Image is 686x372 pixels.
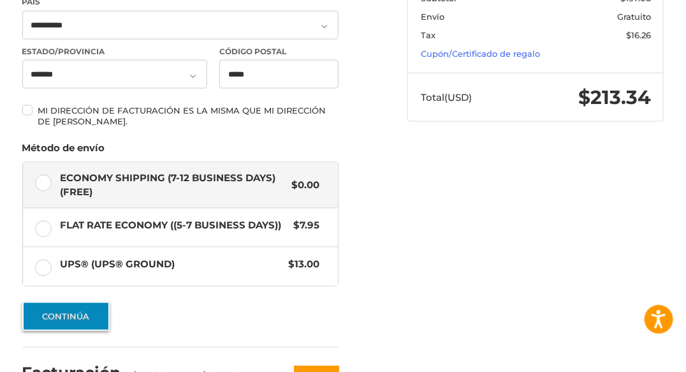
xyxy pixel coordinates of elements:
span: $0.00 [285,178,319,193]
span: Envío [421,11,444,22]
span: Gratuito [617,11,651,22]
label: Mi dirección de facturación es la misma que mi dirección de [PERSON_NAME]. [22,105,339,126]
span: $7.95 [287,219,319,234]
span: Total (USD) [421,91,472,103]
span: $16.26 [626,30,651,40]
a: Cupón/Certificado de regalo [421,48,540,59]
span: $213.34 [578,86,651,109]
button: Continúa [22,302,110,331]
span: UPS® (UPS® Ground) [60,258,282,272]
label: Estado/Provincia [22,46,207,57]
span: Flat Rate Economy ((5-7 Business Days)) [60,219,287,234]
span: Tax [421,30,435,40]
legend: Método de envío [22,141,105,161]
label: Código postal [219,46,339,57]
span: Economy Shipping (7-12 Business Days) (Free) [60,171,285,200]
span: $13.00 [282,258,319,272]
